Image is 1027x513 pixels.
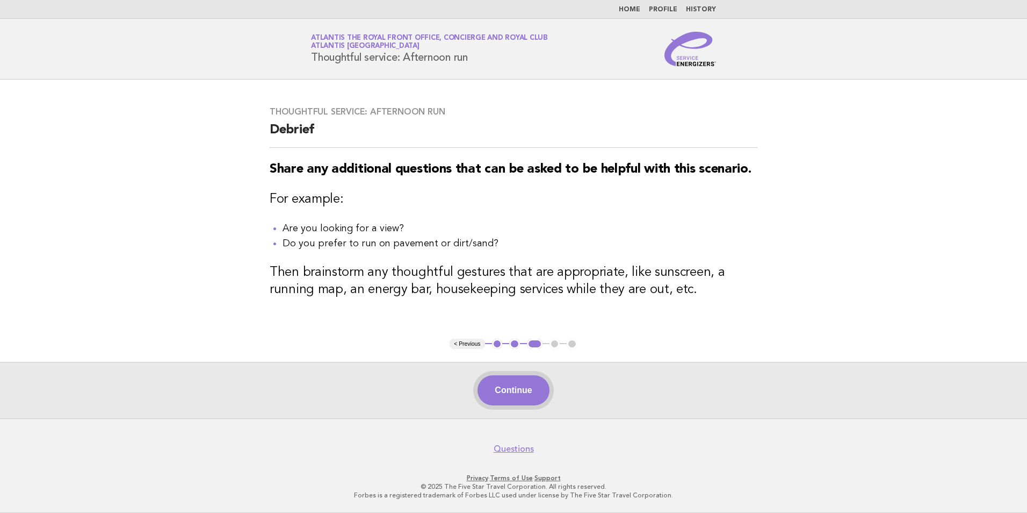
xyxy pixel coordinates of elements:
[649,6,677,13] a: Profile
[450,339,484,350] button: < Previous
[185,474,842,482] p: · ·
[311,34,548,49] a: Atlantis The Royal Front Office, Concierge and Royal ClubAtlantis [GEOGRAPHIC_DATA]
[686,6,716,13] a: History
[270,264,757,298] h3: Then brainstorm any thoughtful gestures that are appropriate, like sunscreen, a running map, an e...
[185,482,842,491] p: © 2025 The Five Star Travel Corporation. All rights reserved.
[283,236,757,251] li: Do you prefer to run on pavement or dirt/sand?
[185,491,842,500] p: Forbes is a registered trademark of Forbes LLC used under license by The Five Star Travel Corpora...
[492,339,503,350] button: 1
[664,32,716,66] img: Service Energizers
[270,106,757,117] h3: Thoughtful service: Afternoon run
[270,163,751,176] strong: Share any additional questions that can be asked to be helpful with this scenario.
[270,191,757,208] h3: For example:
[527,339,543,350] button: 3
[478,375,549,405] button: Continue
[509,339,520,350] button: 2
[534,474,561,482] a: Support
[494,444,534,454] a: Questions
[311,35,548,63] h1: Thoughtful service: Afternoon run
[467,474,488,482] a: Privacy
[270,122,757,148] h2: Debrief
[619,6,640,13] a: Home
[311,43,420,50] span: Atlantis [GEOGRAPHIC_DATA]
[283,221,757,236] li: Are you looking for a view?
[490,474,533,482] a: Terms of Use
